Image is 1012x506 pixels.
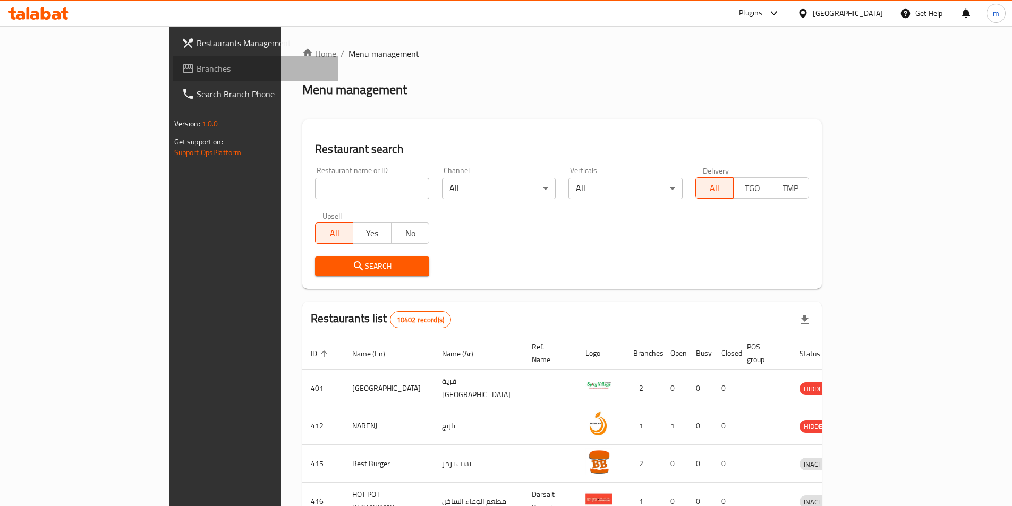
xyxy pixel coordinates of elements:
span: m [993,7,999,19]
td: نارنج [433,407,523,445]
th: Closed [713,337,738,370]
span: Restaurants Management [197,37,329,49]
span: Branches [197,62,329,75]
span: Get support on: [174,135,223,149]
td: 0 [713,370,738,407]
span: TGO [738,181,767,196]
a: Restaurants Management [173,30,338,56]
span: HIDDEN [800,421,831,433]
span: TMP [776,181,805,196]
h2: Restaurant search [315,141,809,157]
span: Status [800,347,834,360]
button: TGO [733,177,771,199]
label: Delivery [703,167,729,174]
th: Branches [625,337,662,370]
button: No [391,222,429,244]
span: Menu management [348,47,419,60]
div: All [568,178,683,199]
input: Search for restaurant name or ID.. [315,178,429,199]
img: NARENJ [585,410,612,437]
button: TMP [771,177,809,199]
td: NARENJ [344,407,433,445]
span: Ref. Name [532,340,564,366]
td: 0 [687,407,713,445]
div: HIDDEN [800,420,831,433]
img: Spicy Village [585,373,612,399]
span: All [700,181,729,196]
span: INACTIVE [800,458,836,470]
th: Logo [577,337,625,370]
span: Yes [358,226,387,241]
td: 2 [625,445,662,483]
span: Version: [174,117,200,131]
button: Search [315,256,429,276]
button: Yes [353,222,391,244]
span: 10402 record(s) [390,315,450,325]
td: 2 [625,370,662,407]
span: All [320,226,349,241]
td: بست برجر [433,445,523,483]
td: 0 [713,407,738,445]
span: HIDDEN [800,383,831,395]
th: Open [662,337,687,370]
td: [GEOGRAPHIC_DATA] [344,370,433,407]
span: 1.0.0 [202,117,218,131]
nav: breadcrumb [302,47,822,60]
td: 0 [687,370,713,407]
a: Support.OpsPlatform [174,145,242,159]
td: Best Burger [344,445,433,483]
td: 0 [662,370,687,407]
span: Search [324,260,421,273]
span: ID [311,347,331,360]
td: 0 [713,445,738,483]
h2: Restaurants list [311,311,451,328]
div: All [442,178,556,199]
img: Best Burger [585,448,612,475]
td: 1 [625,407,662,445]
div: Export file [792,307,818,332]
li: / [341,47,344,60]
span: Search Branch Phone [197,88,329,100]
div: [GEOGRAPHIC_DATA] [813,7,883,19]
th: Busy [687,337,713,370]
span: POS group [747,340,778,366]
span: Name (Ar) [442,347,487,360]
div: Plugins [739,7,762,20]
span: No [396,226,425,241]
label: Upsell [322,212,342,219]
a: Branches [173,56,338,81]
td: 0 [687,445,713,483]
td: 1 [662,407,687,445]
td: قرية [GEOGRAPHIC_DATA] [433,370,523,407]
h2: Menu management [302,81,407,98]
a: Search Branch Phone [173,81,338,107]
button: All [315,222,353,244]
span: Name (En) [352,347,399,360]
td: 0 [662,445,687,483]
div: Total records count [390,311,451,328]
div: HIDDEN [800,382,831,395]
button: All [695,177,734,199]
